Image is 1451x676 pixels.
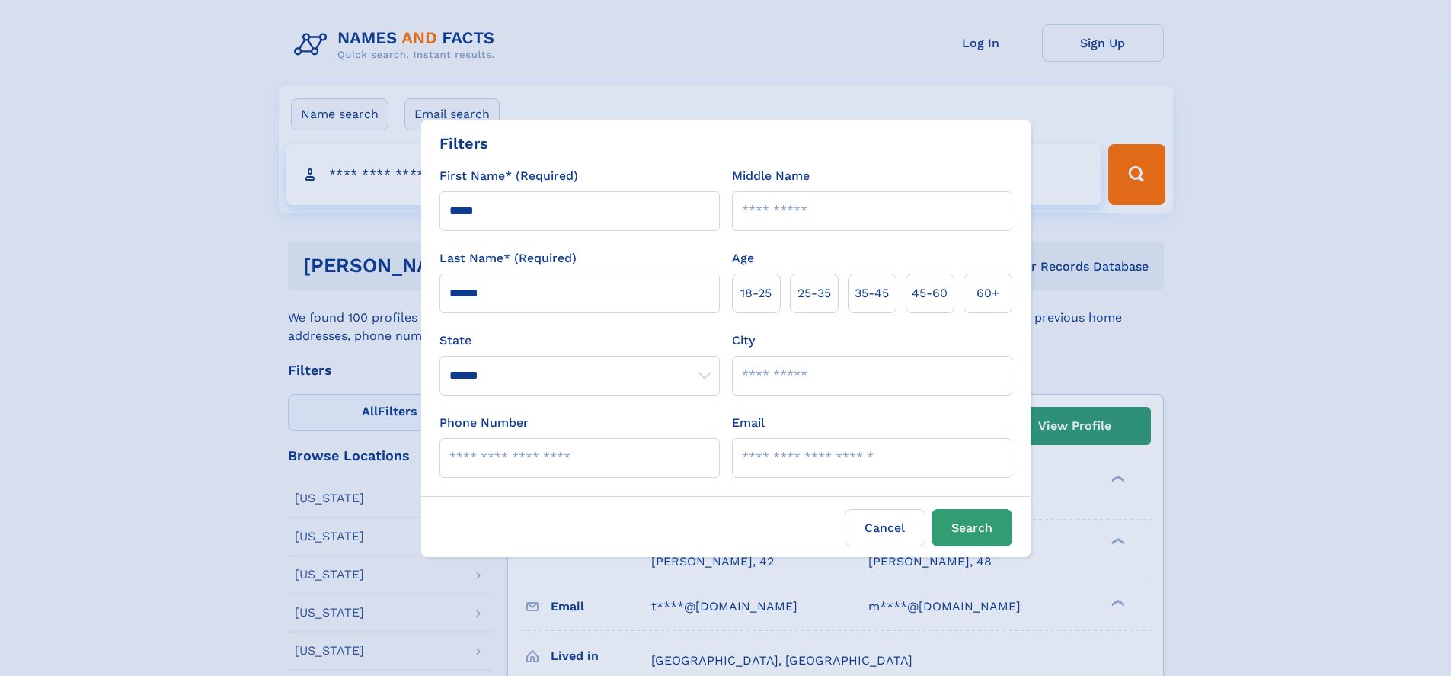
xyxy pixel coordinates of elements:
[732,167,810,185] label: Middle Name
[732,414,765,432] label: Email
[732,249,754,268] label: Age
[976,284,999,303] span: 60+
[732,332,755,350] label: City
[439,332,720,350] label: State
[845,509,925,546] label: Cancel
[855,284,889,303] span: 35‑45
[740,284,772,303] span: 18‑25
[439,249,577,268] label: Last Name* (Required)
[932,509,1012,546] button: Search
[439,167,578,185] label: First Name* (Required)
[439,414,529,432] label: Phone Number
[912,284,948,303] span: 45‑60
[439,132,488,155] div: Filters
[797,284,831,303] span: 25‑35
